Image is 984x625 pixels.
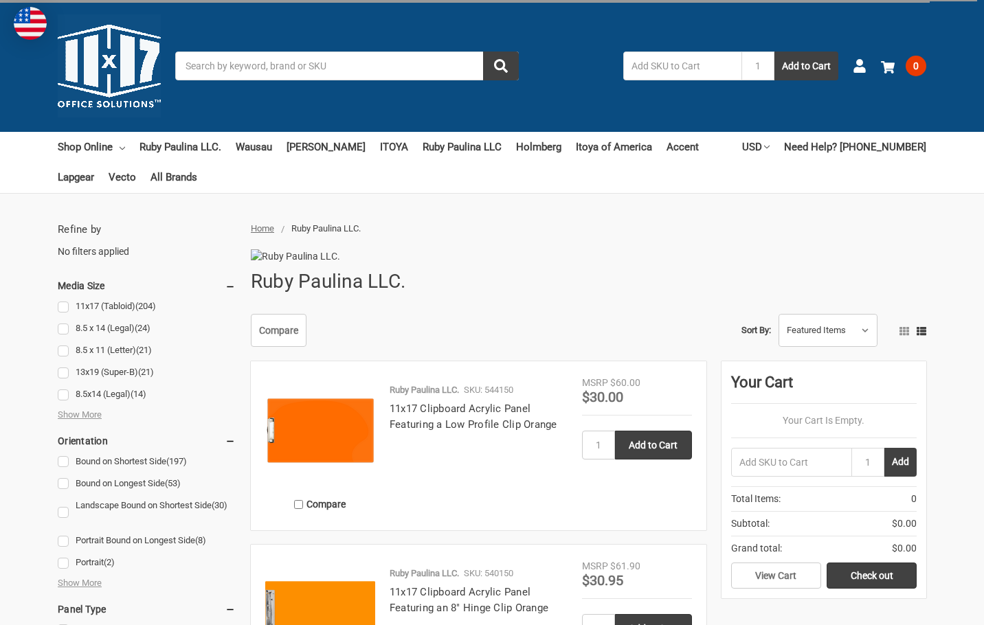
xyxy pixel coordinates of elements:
[58,453,236,471] a: Bound on Shortest Side
[610,560,640,571] span: $61.90
[731,448,851,477] input: Add SKU to Cart
[165,478,181,488] span: (53)
[827,562,917,589] a: Check out
[582,559,608,573] div: MSRP
[380,132,408,162] a: ITOYA
[731,516,770,531] span: Subtotal:
[906,56,926,76] span: 0
[58,277,236,294] h5: Media Size
[58,433,236,449] h5: Orientation
[195,535,206,545] span: (8)
[175,52,519,80] input: Search by keyword, brand or SKU
[58,319,236,338] a: 8.5 x 14 (Legal)
[265,493,375,516] label: Compare
[251,314,306,347] a: Compare
[58,601,236,617] h5: Panel Type
[892,541,917,556] span: $0.00
[623,52,741,80] input: Add SKU to Cart
[390,586,548,614] a: 11x17 Clipboard Acrylic Panel Featuring an 8" Hinge Clip Orange
[667,132,699,162] a: Accent
[731,492,781,506] span: Total Items:
[58,576,102,590] span: Show More
[138,367,154,377] span: (21)
[464,383,513,397] p: SKU: 544150
[615,431,692,459] input: Add to Cart
[58,497,236,528] a: Landscape Bound on Shortest Side
[58,532,236,550] a: Portrait Bound on Longest Side
[14,7,47,40] img: duty and tax information for United States
[58,297,236,316] a: 11x17 (Tabloid)
[136,345,152,355] span: (21)
[774,52,838,80] button: Add to Cart
[58,14,161,117] img: 11x17.com
[884,448,917,477] button: Add
[731,541,782,556] span: Grand total:
[58,341,236,360] a: 8.5 x 11 (Letter)
[390,567,459,580] p: Ruby Paulina LLC.
[131,389,146,399] span: (14)
[731,562,821,589] a: View Cart
[251,249,381,264] img: Ruby Paulina LLC.
[742,132,770,162] a: USD
[58,385,236,404] a: 8.5x14 (Legal)
[464,567,513,580] p: SKU: 540150
[104,557,115,567] span: (2)
[582,389,623,405] span: $30.00
[390,402,557,431] a: 11x17 Clipboard Acrylic Panel Featuring a Low Profile Clip Orange
[291,223,361,234] span: Ruby Paulina LLC.
[265,376,375,486] img: 11x17 Clipboard Acrylic Panel Featuring a Low Profile Clip Orange
[610,377,640,388] span: $60.00
[150,162,197,192] a: All Brands
[58,222,236,259] div: No filters applied
[58,363,236,382] a: 13x19 (Super-B)
[58,408,102,422] span: Show More
[58,554,236,572] a: Portrait
[251,264,405,299] h1: Ruby Paulina LLC.
[166,456,187,466] span: (197)
[58,222,236,238] h5: Refine by
[287,132,366,162] a: [PERSON_NAME]
[135,323,150,333] span: (24)
[582,376,608,390] div: MSRP
[582,572,623,589] span: $30.95
[911,492,917,506] span: 0
[423,132,502,162] a: Ruby Paulina LLC
[251,223,274,234] a: Home
[109,162,136,192] a: Vecto
[135,301,156,311] span: (204)
[576,132,652,162] a: Itoya of America
[390,383,459,397] p: Ruby Paulina LLC.
[892,516,917,531] span: $0.00
[58,132,125,162] a: Shop Online
[741,320,771,341] label: Sort By:
[58,162,94,192] a: Lapgear
[731,413,917,428] p: Your Cart Is Empty.
[139,132,221,162] a: Ruby Paulina LLC.
[881,48,926,84] a: 0
[516,132,561,162] a: Holmberg
[294,500,303,509] input: Compare
[784,132,926,162] a: Need Help? [PHONE_NUMBER]
[731,371,917,404] div: Your Cart
[212,500,227,510] span: (30)
[236,132,272,162] a: Wausau
[58,475,236,493] a: Bound on Longest Side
